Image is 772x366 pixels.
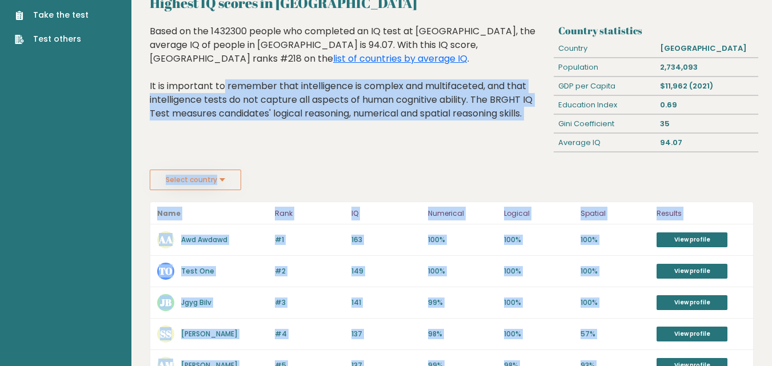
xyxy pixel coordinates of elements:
p: Results [657,207,746,220]
p: 137 [351,329,421,339]
b: Name [157,208,181,218]
p: Rank [275,207,345,220]
p: #4 [275,329,345,339]
a: Test others [15,33,89,45]
p: Logical [504,207,574,220]
p: #1 [275,235,345,245]
p: Spatial [581,207,650,220]
a: list of countries by average IQ [333,52,467,65]
div: [GEOGRAPHIC_DATA] [656,39,758,58]
p: 141 [351,297,421,308]
p: #2 [275,266,345,276]
p: 100% [428,235,498,245]
div: 0.69 [656,96,758,114]
div: 94.07 [656,134,758,152]
p: 100% [504,266,574,276]
a: View profile [657,264,727,279]
div: Population [554,58,656,77]
p: 100% [581,235,650,245]
a: View profile [657,295,727,310]
p: 149 [351,266,421,276]
div: $11,962 (2021) [656,77,758,95]
div: 35 [656,115,758,133]
text: SS [160,327,171,340]
p: 98% [428,329,498,339]
div: Average IQ [554,134,656,152]
div: Based on the 1432300 people who completed an IQ test at [GEOGRAPHIC_DATA], the average IQ of peop... [150,25,550,138]
a: View profile [657,327,727,341]
text: AA [158,233,173,246]
div: Country [554,39,656,58]
p: 100% [581,266,650,276]
p: 100% [504,329,574,339]
p: 100% [581,297,650,308]
p: IQ [351,207,421,220]
div: Gini Coefficient [554,115,656,133]
p: 100% [504,297,574,308]
p: 99% [428,297,498,308]
div: Education Index [554,96,656,114]
a: [PERSON_NAME] [181,329,238,339]
div: GDP per Capita [554,77,656,95]
a: Jgyg Bilv [181,297,211,307]
h3: Country statistics [558,25,754,37]
a: Test One [181,266,214,276]
button: Select country [150,170,241,190]
text: JB [160,296,171,309]
p: 100% [428,266,498,276]
a: View profile [657,232,727,247]
a: Take the test [15,9,89,21]
p: 163 [351,235,421,245]
div: 2,734,093 [656,58,758,77]
p: 100% [504,235,574,245]
text: TO [159,264,173,277]
p: #3 [275,297,345,308]
p: Numerical [428,207,498,220]
p: 57% [581,329,650,339]
a: Awd Awdawd [181,235,227,244]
